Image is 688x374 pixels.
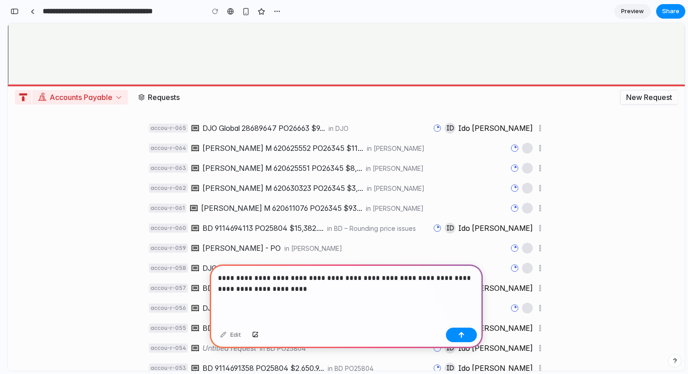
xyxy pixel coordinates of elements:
[25,67,120,81] button: Accounts Payable
[141,240,180,249] div: accou-r-058
[195,200,316,209] span: BD 9114694113 PO25804 $15,382....
[140,69,172,80] span: Requests
[137,196,525,214] a: accou-r-060BD 9114694113 PO25804 $15,382....in BD – Rounding price issuesIDIdo [PERSON_NAME]
[359,161,417,169] span: in [PERSON_NAME]
[195,300,240,309] span: BD PO25804
[141,320,180,329] div: accou-r-054
[137,276,525,294] a: accou-r-056DJO Global 28689449 PO26663 $4...in DJO
[439,340,446,349] div: ID
[141,200,180,209] div: accou-r-060
[137,316,525,334] a: accou-r-054Untitled requestin BD PO25804IDIdo [PERSON_NAME]
[437,199,525,210] div: Ido [PERSON_NAME]
[243,301,332,309] span: in BD – Rounding price issues
[319,201,408,209] span: in BD – Rounding price issues
[662,7,679,16] span: Share
[137,176,525,194] a: accou-r-061[PERSON_NAME] M 620611076 PO26345 $93...in [PERSON_NAME]
[141,120,180,130] div: accou-r-064
[439,200,446,209] div: ID
[141,220,180,229] div: accou-r-059
[612,67,670,81] button: New Request
[137,216,525,234] a: accou-r-059[PERSON_NAME] - POin [PERSON_NAME]
[7,67,177,81] nav: breadcrumb
[252,321,298,329] span: in BD PO25804
[141,260,180,269] div: accou-r-057
[141,180,179,189] div: accou-r-061
[437,319,525,330] div: Ido [PERSON_NAME]
[195,100,317,110] span: DJO Global 28689647 PO26663 $9...
[137,136,525,154] a: accou-r-063[PERSON_NAME] M 620625551 PO26345 $8,...in [PERSON_NAME]
[195,220,273,229] span: [PERSON_NAME] - PO
[195,340,316,349] span: BD 9114691358 PO25804 $2,650.9...
[277,221,334,229] span: in [PERSON_NAME]
[137,336,525,354] a: accou-r-053BD 9114691358 PO25804 $2,650.9...in BD PO25804IDIdo [PERSON_NAME]
[125,67,177,81] button: Requests
[195,320,248,329] span: Untitled request
[262,241,282,249] span: in DJO
[439,100,446,110] div: ID
[358,181,416,189] span: in [PERSON_NAME]
[322,281,342,289] span: in DJO
[141,100,180,110] div: accou-r-065
[141,340,180,349] div: accou-r-053
[137,236,525,254] a: accou-r-058DJO, LLC PO26663in DJO
[42,69,105,80] span: Accounts Payable
[437,339,525,350] div: Ido [PERSON_NAME]
[359,121,417,129] span: in [PERSON_NAME]
[195,140,354,150] span: [PERSON_NAME] M 620625551 PO26345 $8,...
[437,299,525,310] div: Ido [PERSON_NAME]
[137,256,525,274] a: accou-r-057BD 9114691358 PO25804 $2,650.9...in BD – Rounding price issuesIDIdo [PERSON_NAME]
[195,260,316,269] span: BD 9114691358 PO25804 $2,650.9...
[141,300,180,309] div: accou-r-055
[193,180,354,189] span: [PERSON_NAME] M 620611076 PO26345 $93...
[141,160,180,170] div: accou-r-062
[439,300,446,309] div: ID
[141,140,180,150] div: accou-r-063
[137,156,525,174] a: accou-r-062[PERSON_NAME] M 620630323 PO26345 $3,...in [PERSON_NAME]
[141,280,180,289] div: accou-r-056
[137,116,525,134] a: accou-r-064[PERSON_NAME] M 620625552 PO26345 $11...in [PERSON_NAME]
[437,259,525,270] div: Ido [PERSON_NAME]
[358,141,416,149] span: in [PERSON_NAME]
[137,96,525,114] a: accou-r-065DJO Global 28689647 PO26663 $9...in DJOIDIdo [PERSON_NAME]
[437,100,525,110] div: Ido [PERSON_NAME]
[195,160,355,170] span: [PERSON_NAME] M 620630323 PO26345 $3,...
[137,296,525,314] a: accou-r-055BD PO25804in BD – Rounding price issuesIDIdo [PERSON_NAME]
[195,240,258,249] span: DJO, LLC PO26663
[195,280,318,289] span: DJO Global 28689449 PO26663 $4...
[621,7,644,16] span: Preview
[320,341,366,349] span: in BD PO25804
[320,261,409,269] span: in BD – Rounding price issues
[656,4,685,19] button: Share
[321,101,341,109] span: in DJO
[439,260,446,269] div: ID
[439,320,446,329] div: ID
[195,120,355,130] span: [PERSON_NAME] M 620625552 PO26345 $11...
[614,4,651,19] a: Preview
